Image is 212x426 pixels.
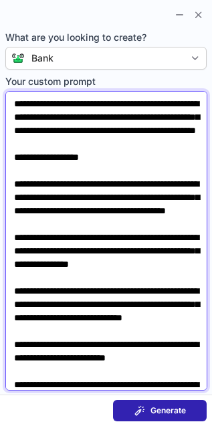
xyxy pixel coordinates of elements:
[31,51,54,65] div: Bank
[113,400,207,421] button: Generate
[5,31,207,44] span: What are you looking to create?
[6,53,25,64] img: Connie from ContactOut
[150,405,186,416] span: Generate
[5,75,207,88] span: Your custom prompt
[5,91,207,391] textarea: Your custom prompt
